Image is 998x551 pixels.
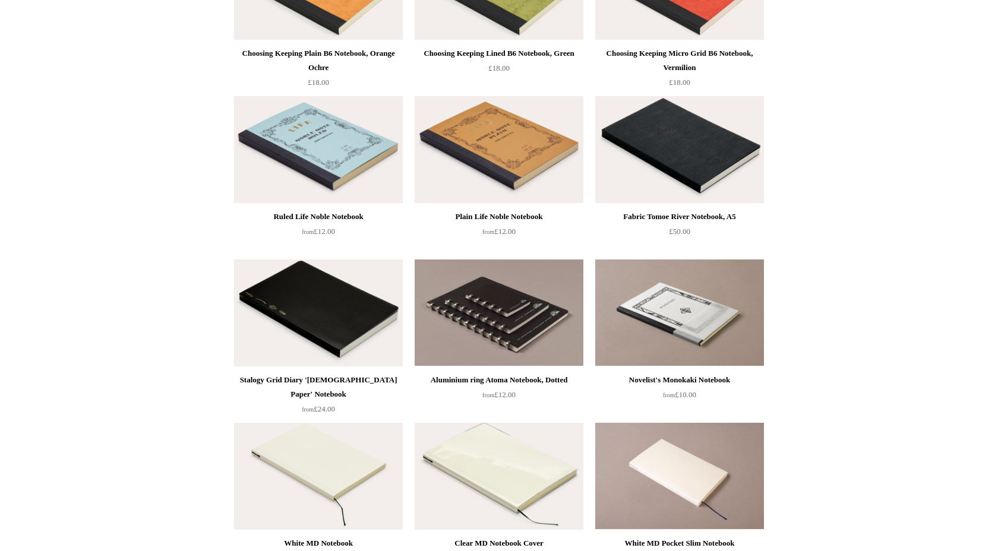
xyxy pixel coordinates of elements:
[598,536,761,550] div: White MD Pocket Slim Notebook
[598,46,761,75] div: Choosing Keeping Micro Grid B6 Notebook, Vermilion
[415,373,583,422] a: Aluminium ring Atoma Notebook, Dotted from£12.00
[482,392,494,398] span: from
[418,536,580,550] div: Clear MD Notebook Cover
[237,373,400,401] div: Stalogy Grid Diary '[DEMOGRAPHIC_DATA] Paper' Notebook
[488,64,510,72] span: £18.00
[595,423,764,530] a: White MD Pocket Slim Notebook White MD Pocket Slim Notebook
[598,373,761,387] div: Novelist's Monokaki Notebook
[415,96,583,203] img: Plain Life Noble Notebook
[663,392,675,398] span: from
[482,229,494,235] span: from
[595,373,764,422] a: Novelist's Monokaki Notebook from£10.00
[234,423,403,530] img: White MD Notebook
[415,423,583,530] img: Clear MD Notebook Cover
[237,210,400,224] div: Ruled Life Noble Notebook
[234,96,403,203] a: Ruled Life Noble Notebook Ruled Life Noble Notebook
[598,210,761,224] div: Fabric Tomoe River Notebook, A5
[308,78,329,87] span: £18.00
[237,536,400,550] div: White MD Notebook
[418,373,580,387] div: Aluminium ring Atoma Notebook, Dotted
[234,423,403,530] a: White MD Notebook White MD Notebook
[415,96,583,203] a: Plain Life Noble Notebook Plain Life Noble Notebook
[418,46,580,61] div: Choosing Keeping Lined B6 Notebook, Green
[302,404,335,413] span: £24.00
[237,46,400,75] div: Choosing Keeping Plain B6 Notebook, Orange Ochre
[595,210,764,258] a: Fabric Tomoe River Notebook, A5 £50.00
[595,46,764,95] a: Choosing Keeping Micro Grid B6 Notebook, Vermilion £18.00
[669,227,690,236] span: £50.00
[669,78,690,87] span: £18.00
[234,96,403,203] img: Ruled Life Noble Notebook
[595,259,764,366] a: Novelist's Monokaki Notebook Novelist's Monokaki Notebook
[415,423,583,530] a: Clear MD Notebook Cover Clear MD Notebook Cover
[418,210,580,224] div: Plain Life Noble Notebook
[415,210,583,258] a: Plain Life Noble Notebook from£12.00
[234,210,403,258] a: Ruled Life Noble Notebook from£12.00
[595,259,764,366] img: Novelist's Monokaki Notebook
[595,423,764,530] img: White MD Pocket Slim Notebook
[663,390,696,399] span: £10.00
[595,96,764,203] img: Fabric Tomoe River Notebook, A5
[482,390,516,399] span: £12.00
[415,259,583,366] a: Aluminium ring Atoma Notebook, Dotted Aluminium ring Atoma Notebook, Dotted
[415,46,583,95] a: Choosing Keeping Lined B6 Notebook, Green £18.00
[234,259,403,366] img: Stalogy Grid Diary 'Bible Paper' Notebook
[302,227,335,236] span: £12.00
[595,96,764,203] a: Fabric Tomoe River Notebook, A5 Fabric Tomoe River Notebook, A5
[302,406,314,413] span: from
[234,373,403,422] a: Stalogy Grid Diary '[DEMOGRAPHIC_DATA] Paper' Notebook from£24.00
[234,259,403,366] a: Stalogy Grid Diary 'Bible Paper' Notebook Stalogy Grid Diary 'Bible Paper' Notebook
[482,227,516,236] span: £12.00
[302,229,314,235] span: from
[234,46,403,95] a: Choosing Keeping Plain B6 Notebook, Orange Ochre £18.00
[415,259,583,366] img: Aluminium ring Atoma Notebook, Dotted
